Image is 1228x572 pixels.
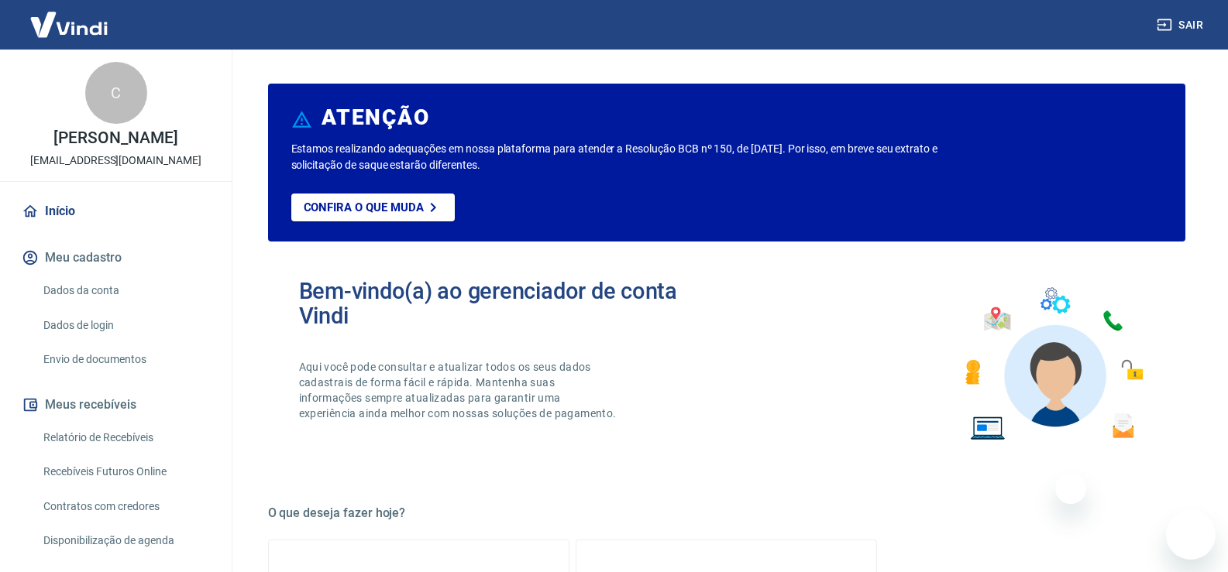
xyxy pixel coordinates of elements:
a: Dados da conta [37,275,213,307]
p: Confira o que muda [304,200,424,214]
div: C [85,62,147,124]
button: Meu cadastro [19,241,213,275]
a: Contratos com credores [37,491,213,522]
h6: ATENÇÃO [322,110,429,125]
a: Envio de documentos [37,344,213,375]
h5: O que deseja fazer hoje? [268,505,1185,521]
iframe: Fechar mensagem [1055,473,1086,504]
p: [PERSON_NAME] [53,130,177,146]
a: Disponibilização de agenda [37,525,213,557]
button: Sair [1154,11,1209,39]
iframe: Botão para abrir a janela de mensagens [1166,510,1216,560]
a: Confira o que muda [291,194,455,221]
a: Dados de login [37,310,213,341]
h2: Bem-vindo(a) ao gerenciador de conta Vindi [299,279,727,328]
p: Estamos realizando adequações em nossa plataforma para atender a Resolução BCB nº 150, de [DATE].... [291,141,988,173]
a: Recebíveis Futuros Online [37,456,213,488]
a: Relatório de Recebíveis [37,422,213,454]
p: Aqui você pode consultar e atualizar todos os seus dados cadastrais de forma fácil e rápida. Mant... [299,359,620,421]
button: Meus recebíveis [19,388,213,422]
img: Vindi [19,1,119,48]
p: [EMAIL_ADDRESS][DOMAIN_NAME] [30,152,201,169]
a: Início [19,194,213,228]
img: Imagem de um avatar masculino com diversos icones exemplificando as funcionalidades do gerenciado... [951,279,1154,450]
